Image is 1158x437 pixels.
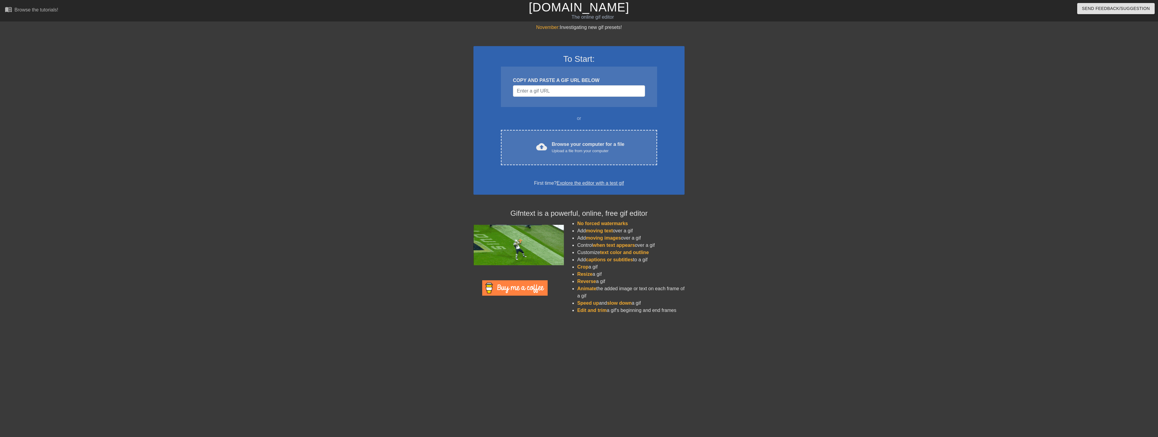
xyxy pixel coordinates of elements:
span: Send Feedback/Suggestion [1082,5,1150,12]
li: a gif [577,271,685,278]
span: Reverse [577,279,596,284]
li: Add over a gif [577,234,685,242]
span: Resize [577,272,593,277]
div: Browse the tutorials! [14,7,58,12]
span: captions or subtitles [586,257,633,262]
span: slow down [607,300,632,306]
span: Crop [577,264,588,269]
span: Edit and trim [577,308,607,313]
li: Add to a gif [577,256,685,263]
li: Add over a gif [577,227,685,234]
input: Username [513,85,645,97]
h4: Gifntext is a powerful, online, free gif editor [473,209,685,218]
img: Buy Me A Coffee [482,280,548,296]
li: Control over a gif [577,242,685,249]
h3: To Start: [481,54,677,64]
span: text color and outline [600,250,649,255]
li: and a gif [577,300,685,307]
div: Investigating new gif presets! [473,24,685,31]
span: moving text [586,228,613,233]
div: First time? [481,180,677,187]
img: football_small.gif [473,225,564,265]
span: moving images [586,235,621,241]
a: [DOMAIN_NAME] [529,1,629,14]
span: Animate [577,286,596,291]
div: COPY AND PASTE A GIF URL BELOW [513,77,645,84]
div: The online gif editor [389,14,796,21]
li: a gif [577,278,685,285]
a: Explore the editor with a test gif [557,181,624,186]
div: Browse your computer for a file [552,141,625,154]
li: a gif's beginning and end frames [577,307,685,314]
li: the added image or text on each frame of a gif [577,285,685,300]
div: or [489,115,669,122]
a: Browse the tutorials! [5,6,58,15]
span: when text appears [593,243,635,248]
span: Speed up [577,300,599,306]
button: Send Feedback/Suggestion [1077,3,1155,14]
li: Customize [577,249,685,256]
div: Upload a file from your computer [552,148,625,154]
span: cloud_upload [536,141,547,152]
li: a gif [577,263,685,271]
span: No forced watermarks [577,221,628,226]
span: November: [536,25,560,30]
span: menu_book [5,6,12,13]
